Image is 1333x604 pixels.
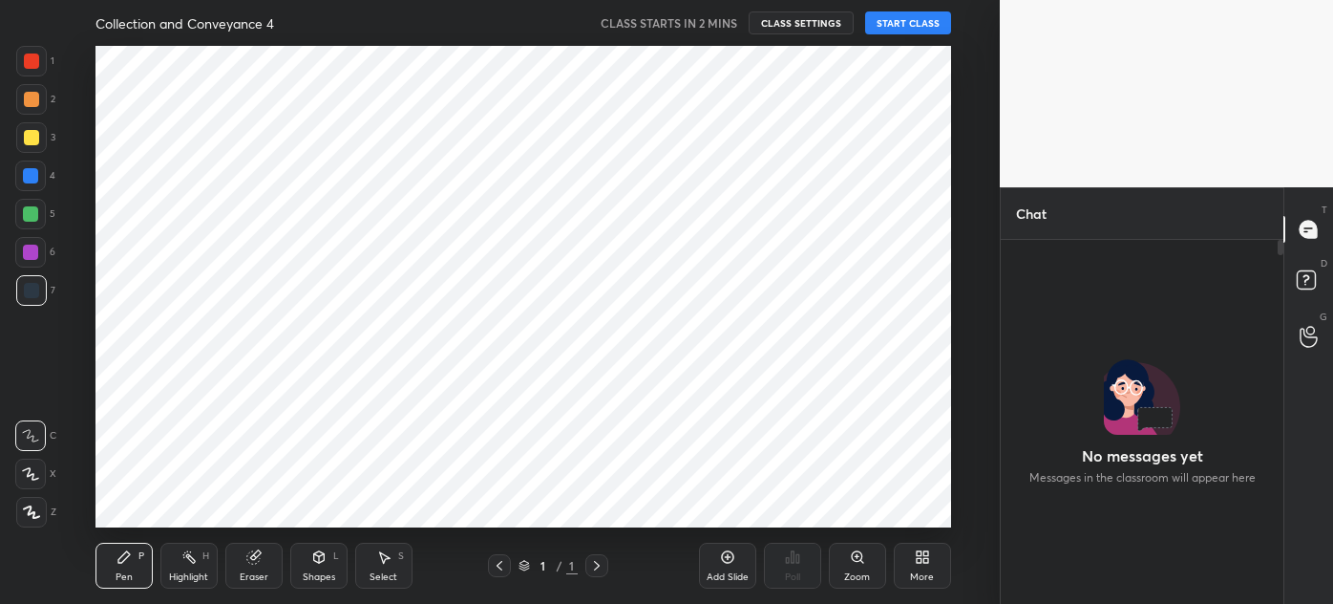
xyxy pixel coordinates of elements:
div: 5 [15,199,55,229]
p: Chat [1001,188,1062,239]
div: 1 [534,560,553,572]
div: S [398,551,404,561]
button: CLASS SETTINGS [749,11,854,34]
p: G [1320,310,1327,324]
div: Add Slide [707,572,749,582]
div: H [202,551,209,561]
div: 6 [15,237,55,268]
div: Highlight [169,572,208,582]
div: 7 [16,275,55,306]
div: C [15,421,56,451]
div: 1 [16,46,54,76]
h4: Collection and Conveyance 4 [95,14,274,32]
div: 2 [16,84,55,115]
div: / [557,560,562,572]
button: START CLASS [865,11,951,34]
div: Zoom [844,572,870,582]
div: 3 [16,122,55,153]
div: More [910,572,934,582]
div: P [138,551,144,561]
p: T [1322,203,1327,217]
div: Z [16,497,56,528]
div: Eraser [240,572,268,582]
div: Shapes [303,572,335,582]
div: 1 [566,557,578,574]
div: X [15,459,56,489]
div: 4 [15,161,55,191]
div: Select [370,572,397,582]
h5: CLASS STARTS IN 2 MINS [601,14,737,32]
p: D [1321,256,1327,270]
div: L [333,551,339,561]
div: Pen [116,572,133,582]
